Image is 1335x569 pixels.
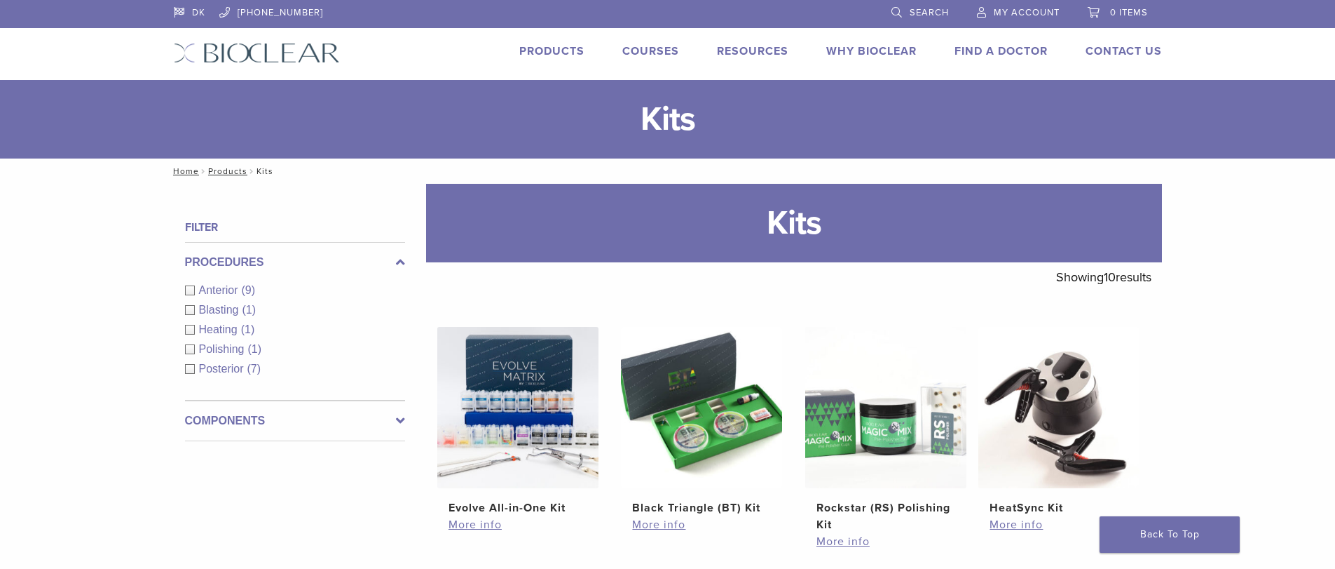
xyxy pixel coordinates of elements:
h2: Evolve All-in-One Kit [449,500,587,516]
span: / [199,168,208,175]
span: Anterior [199,284,242,296]
span: (1) [241,323,255,335]
img: Bioclear [174,43,340,63]
a: Back To Top [1100,516,1240,553]
span: / [247,168,256,175]
label: Procedures [185,254,405,271]
a: HeatSync KitHeatSync Kit [978,327,1141,516]
a: More info [632,516,771,533]
a: Rockstar (RS) Polishing KitRockstar (RS) Polishing Kit [805,327,968,533]
a: More info [449,516,587,533]
a: Products [208,166,247,176]
a: Find A Doctor [954,44,1048,58]
span: 0 items [1110,7,1148,18]
h2: HeatSync Kit [990,500,1128,516]
span: (1) [247,343,261,355]
img: HeatSync Kit [978,327,1139,488]
span: Polishing [199,343,248,355]
img: Black Triangle (BT) Kit [621,327,782,488]
span: (7) [247,363,261,375]
a: Evolve All-in-One KitEvolve All-in-One Kit [437,327,600,516]
span: My Account [994,7,1060,18]
h2: Black Triangle (BT) Kit [632,500,771,516]
label: Components [185,413,405,429]
span: (1) [242,304,256,316]
img: Evolve All-in-One Kit [437,327,598,488]
a: Products [519,44,584,58]
span: (9) [242,284,256,296]
nav: Kits [163,159,1172,184]
h4: Filter [185,219,405,236]
h1: Kits [426,184,1162,262]
img: Rockstar (RS) Polishing Kit [805,327,966,488]
span: Posterior [199,363,247,375]
a: Black Triangle (BT) KitBlack Triangle (BT) Kit [620,327,783,516]
span: 10 [1104,269,1116,285]
span: Blasting [199,304,242,316]
a: Resources [717,44,788,58]
a: Contact Us [1086,44,1162,58]
a: Courses [622,44,679,58]
p: Showing results [1056,262,1151,292]
span: Heating [199,323,241,335]
a: Why Bioclear [826,44,917,58]
span: Search [910,7,949,18]
h2: Rockstar (RS) Polishing Kit [816,500,955,533]
a: More info [990,516,1128,533]
a: Home [169,166,199,176]
a: More info [816,533,955,550]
